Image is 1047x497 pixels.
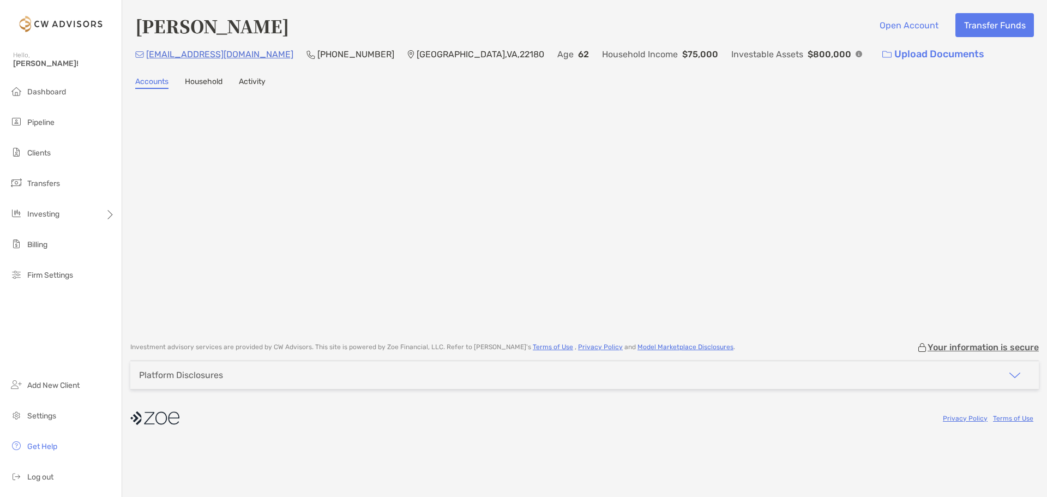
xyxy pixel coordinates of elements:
p: Age [557,47,574,61]
p: [EMAIL_ADDRESS][DOMAIN_NAME] [146,47,293,61]
img: clients icon [10,146,23,159]
img: transfers icon [10,176,23,189]
a: Household [185,77,222,89]
img: button icon [882,51,892,58]
a: Terms of Use [993,415,1033,422]
p: Investment advisory services are provided by CW Advisors . This site is powered by Zoe Financial,... [130,343,735,351]
span: Log out [27,472,53,482]
img: icon arrow [1008,369,1021,382]
a: Upload Documents [875,43,991,66]
img: Phone Icon [306,50,315,59]
a: Privacy Policy [943,415,988,422]
p: 62 [578,47,589,61]
img: Email Icon [135,51,144,58]
h4: [PERSON_NAME] [135,13,289,38]
span: Billing [27,240,47,249]
span: Add New Client [27,381,80,390]
a: Terms of Use [533,343,573,351]
a: Privacy Policy [578,343,623,351]
img: dashboard icon [10,85,23,98]
span: Firm Settings [27,271,73,280]
span: Investing [27,209,59,219]
img: investing icon [10,207,23,220]
p: [PHONE_NUMBER] [317,47,394,61]
span: Get Help [27,442,57,451]
a: Accounts [135,77,169,89]
img: add_new_client icon [10,378,23,391]
img: Zoe Logo [13,4,109,44]
img: company logo [130,406,179,430]
span: [PERSON_NAME]! [13,59,115,68]
img: billing icon [10,237,23,250]
img: get-help icon [10,439,23,452]
p: $800,000 [808,47,851,61]
p: Your information is secure [928,342,1039,352]
span: Dashboard [27,87,66,97]
span: Transfers [27,179,60,188]
a: Activity [239,77,266,89]
img: settings icon [10,409,23,422]
img: Info Icon [856,51,862,57]
p: Household Income [602,47,678,61]
span: Settings [27,411,56,421]
span: Clients [27,148,51,158]
button: Open Account [871,13,947,37]
img: pipeline icon [10,115,23,128]
div: Platform Disclosures [139,370,223,380]
p: [GEOGRAPHIC_DATA] , VA , 22180 [417,47,544,61]
button: Transfer Funds [955,13,1034,37]
span: Pipeline [27,118,55,127]
img: firm-settings icon [10,268,23,281]
a: Model Marketplace Disclosures [637,343,733,351]
p: $75,000 [682,47,718,61]
img: logout icon [10,470,23,483]
img: Location Icon [407,50,414,59]
p: Investable Assets [731,47,803,61]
